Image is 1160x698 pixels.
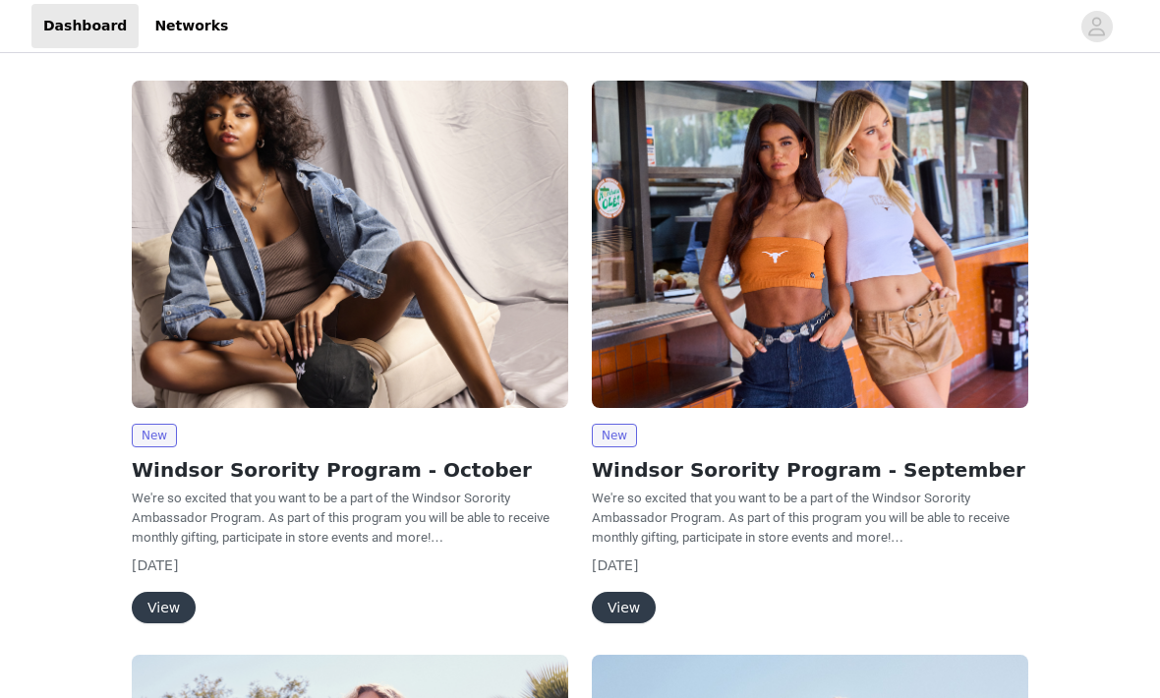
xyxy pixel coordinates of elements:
[592,592,656,623] button: View
[592,601,656,615] a: View
[132,601,196,615] a: View
[592,424,637,447] span: New
[592,491,1010,545] span: We're so excited that you want to be a part of the Windsor Sorority Ambassador Program. As part o...
[592,557,638,573] span: [DATE]
[132,81,568,408] img: Windsor
[31,4,139,48] a: Dashboard
[592,81,1028,408] img: Windsor
[132,491,550,545] span: We're so excited that you want to be a part of the Windsor Sorority Ambassador Program. As part o...
[132,557,178,573] span: [DATE]
[1087,11,1106,42] div: avatar
[143,4,240,48] a: Networks
[132,424,177,447] span: New
[592,455,1028,485] h2: Windsor Sorority Program - September
[132,455,568,485] h2: Windsor Sorority Program - October
[132,592,196,623] button: View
